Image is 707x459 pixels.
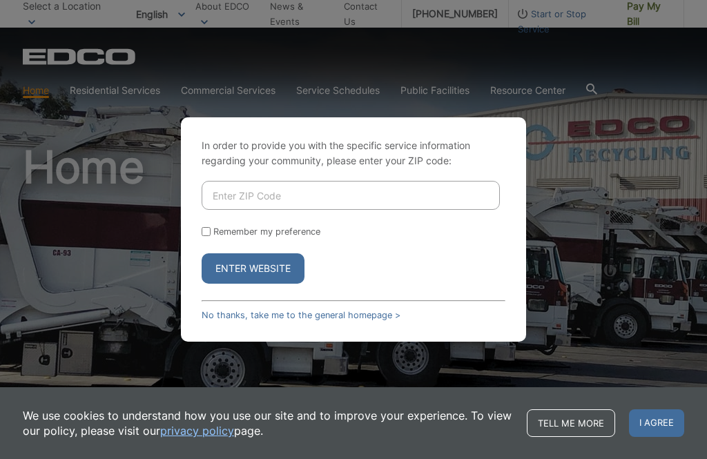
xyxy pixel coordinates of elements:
[23,408,513,438] p: We use cookies to understand how you use our site and to improve your experience. To view our pol...
[202,310,400,320] a: No thanks, take me to the general homepage >
[629,409,684,437] span: I agree
[213,226,320,237] label: Remember my preference
[527,409,615,437] a: Tell me more
[202,253,304,284] button: Enter Website
[202,138,505,168] p: In order to provide you with the specific service information regarding your community, please en...
[160,423,234,438] a: privacy policy
[202,181,500,210] input: Enter ZIP Code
